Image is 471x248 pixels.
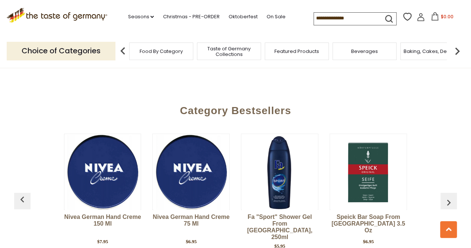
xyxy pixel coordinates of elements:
[152,214,230,236] a: Nivea German Hand Creme 75 ml
[228,13,257,21] a: Oktoberfest
[163,13,219,21] a: Christmas - PRE-ORDER
[14,94,457,124] div: Category Bestsellers
[64,214,141,236] a: Nivea German Hand Creme 150 ml
[351,48,378,54] a: Beverages
[7,42,115,60] p: Choice of Categories
[426,12,458,23] button: $0.00
[65,134,140,210] img: Nivea German Hand Creme 150 ml
[274,48,319,54] a: Featured Products
[242,134,318,210] img: Fa
[450,44,465,59] img: next arrow
[16,194,28,205] img: previous arrow
[241,214,318,241] a: Fa "Sport" Shower Gel from [GEOGRAPHIC_DATA], 250ml
[140,48,183,54] a: Food By Category
[331,134,406,210] img: Speick Bar Soap from Germany 3.5 oz
[266,13,285,21] a: On Sale
[443,197,455,208] img: previous arrow
[330,214,407,236] a: Speick Bar Soap from [GEOGRAPHIC_DATA] 3.5 oz
[199,46,259,57] a: Taste of Germany Collections
[115,44,130,59] img: previous arrow
[186,238,197,245] div: $6.95
[440,13,453,20] span: $0.00
[404,48,461,54] a: Baking, Cakes, Desserts
[153,134,229,210] img: Nivea German Hand Creme 75 ml
[363,238,373,245] div: $6.95
[128,13,154,21] a: Seasons
[97,238,108,245] div: $7.95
